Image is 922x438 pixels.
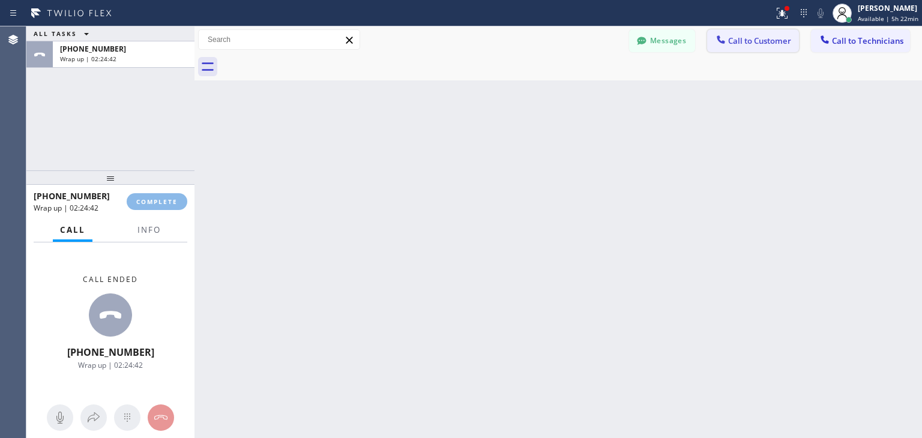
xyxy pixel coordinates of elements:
span: [PHONE_NUMBER] [67,346,154,359]
span: Call ended [83,274,138,284]
button: Call to Technicians [811,29,910,52]
span: Available | 5h 22min [858,14,918,23]
button: Hang up [148,404,174,431]
button: Messages [629,29,695,52]
button: Open dialpad [114,404,140,431]
button: Mute [47,404,73,431]
span: [PHONE_NUMBER] [34,190,110,202]
button: COMPLETE [127,193,187,210]
input: Search [199,30,360,49]
button: ALL TASKS [26,26,101,41]
span: Wrap up | 02:24:42 [78,360,143,370]
span: Call [60,224,85,235]
span: COMPLETE [136,197,178,206]
span: Wrap up | 02:24:42 [34,203,98,213]
span: Call to Customer [728,35,791,46]
button: Open directory [80,404,107,431]
button: Call to Customer [707,29,799,52]
span: Wrap up | 02:24:42 [60,55,116,63]
button: Info [130,218,168,242]
span: ALL TASKS [34,29,77,38]
span: [PHONE_NUMBER] [60,44,126,54]
button: Mute [812,5,829,22]
span: Info [137,224,161,235]
span: Call to Technicians [832,35,903,46]
div: [PERSON_NAME] [858,3,918,13]
button: Call [53,218,92,242]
